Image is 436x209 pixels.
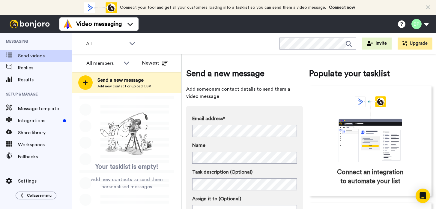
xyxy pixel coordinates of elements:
span: Populate your tasklist [309,68,432,80]
span: Video messaging [76,20,122,28]
span: Results [18,76,72,83]
div: All members [86,60,121,67]
div: animation [84,2,117,13]
span: Replies [18,64,72,71]
div: Open Intercom Messenger [416,189,430,203]
span: Send a new message [97,77,151,84]
span: Settings [18,177,72,185]
span: Send videos [18,52,72,59]
button: Upgrade [398,38,432,50]
span: Workspaces [18,141,72,148]
span: Add new contact or upload CSV [97,84,151,89]
div: animation [325,96,415,162]
span: Fallbacks [18,153,72,160]
span: Integrations [18,117,61,124]
label: Email address* [192,115,297,122]
span: Add new contacts to send them personalised messages [81,176,172,190]
button: Newest [138,57,172,69]
span: Connect your tool and get all your customers loading into a tasklist so you can send them a video... [120,5,326,10]
img: vm-color.svg [63,19,73,29]
label: Assign it to (Optional) [192,195,297,202]
span: Connect an integration to automate your list [334,168,406,186]
span: Add someone's contact details to send them a video message [186,86,303,100]
span: Share library [18,129,72,136]
img: bj-logo-header-white.svg [7,20,52,28]
span: Collapse menu [27,193,52,198]
button: Collapse menu [16,192,56,199]
span: Send a new message [186,68,303,80]
a: Connect now [329,5,355,10]
span: All [86,40,126,47]
span: Name [192,142,205,149]
span: Your tasklist is empty! [95,162,158,171]
img: ready-set-action.png [97,110,157,158]
label: Task description (Optional) [192,168,297,176]
button: Invite [362,38,392,50]
span: Message template [18,105,72,112]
